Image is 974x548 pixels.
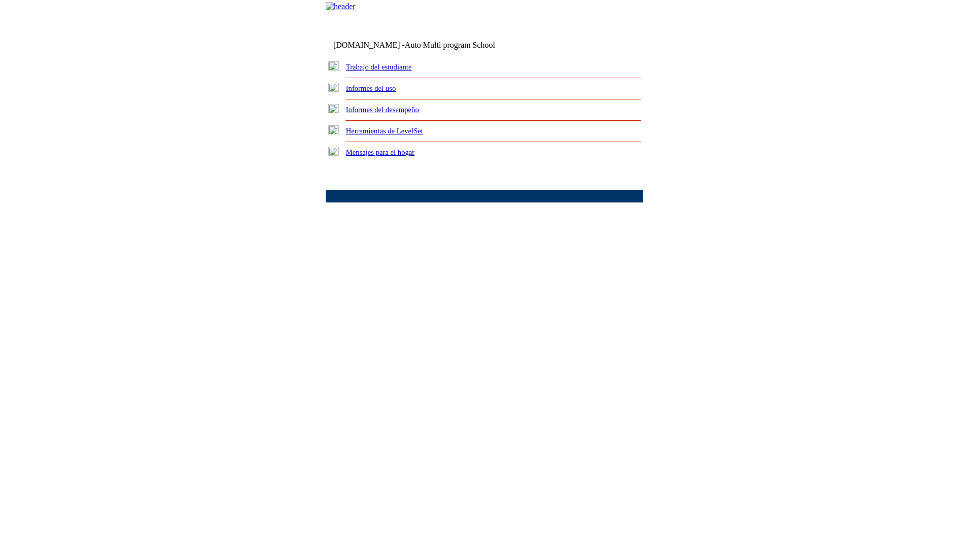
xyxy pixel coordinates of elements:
img: plus.gif [328,61,339,71]
img: plus.gif [328,104,339,113]
a: Mensajes para el hogar [346,148,415,156]
nobr: Auto Multi program School [405,41,495,49]
img: plus.gif [328,125,339,134]
a: Trabajo del estudiante [346,63,412,71]
a: Informes del desempeño [346,106,419,114]
img: plus.gif [328,83,339,92]
a: Informes del uso [346,84,396,92]
img: plus.gif [328,147,339,156]
img: header [326,2,356,11]
a: Herramientas de LevelSet [346,127,423,135]
td: [DOMAIN_NAME] - [333,41,520,50]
